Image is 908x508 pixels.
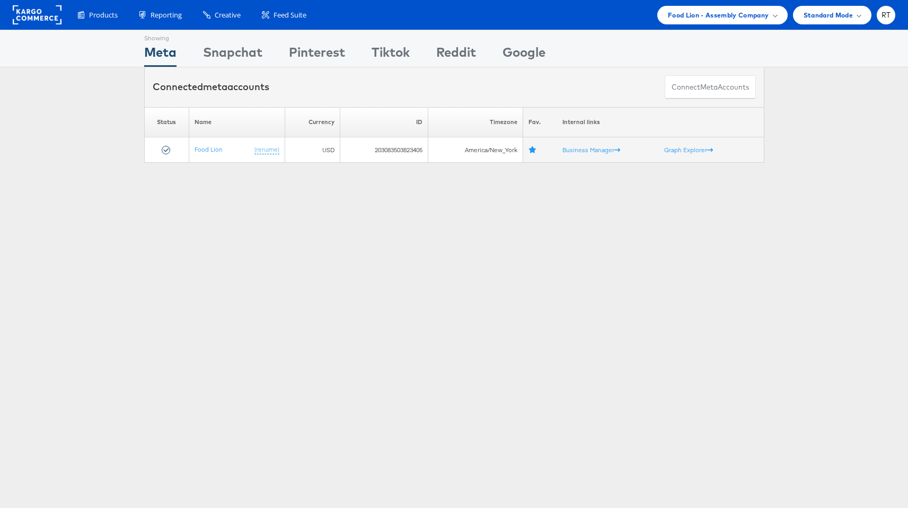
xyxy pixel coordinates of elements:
span: meta [700,82,718,92]
div: Snapchat [203,43,262,67]
div: Showing [144,30,177,43]
div: Connected accounts [153,80,269,94]
td: America/New_York [428,137,523,163]
div: Reddit [436,43,476,67]
a: (rename) [254,145,279,154]
th: ID [340,107,428,137]
span: Reporting [151,10,182,20]
span: Standard Mode [804,10,853,21]
th: Timezone [428,107,523,137]
div: Meta [144,43,177,67]
span: Food Lion - Assembly Company [668,10,769,21]
td: USD [285,137,340,163]
a: Business Manager [562,146,620,154]
span: Creative [215,10,241,20]
span: Feed Suite [274,10,306,20]
th: Currency [285,107,340,137]
td: 203083503823405 [340,137,428,163]
span: Products [89,10,118,20]
div: Pinterest [289,43,345,67]
button: ConnectmetaAccounts [665,75,756,99]
th: Name [189,107,285,137]
span: meta [203,81,227,93]
a: Food Lion [195,145,223,153]
th: Status [144,107,189,137]
div: Tiktok [372,43,410,67]
span: RT [881,12,891,19]
a: Graph Explorer [664,146,713,154]
div: Google [503,43,545,67]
